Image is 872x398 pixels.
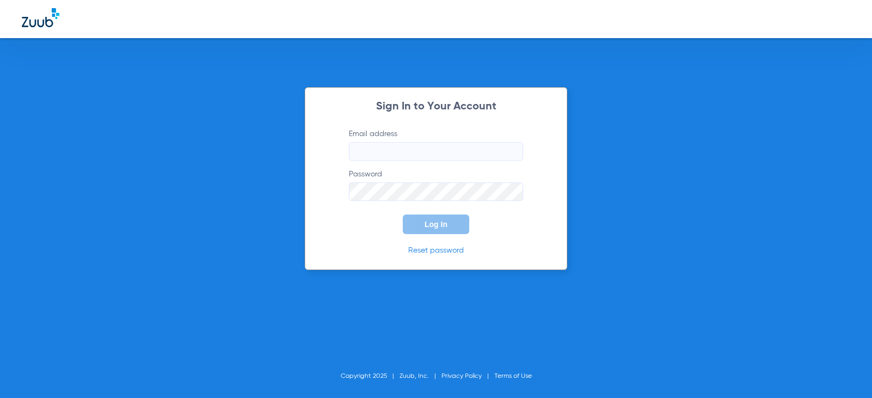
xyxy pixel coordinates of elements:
[341,371,399,382] li: Copyright 2025
[403,215,469,234] button: Log In
[349,169,523,201] label: Password
[22,8,59,27] img: Zuub Logo
[408,247,464,254] a: Reset password
[349,182,523,201] input: Password
[349,142,523,161] input: Email address
[332,101,540,112] h2: Sign In to Your Account
[349,128,523,161] label: Email address
[494,373,532,379] a: Terms of Use
[425,220,447,229] span: Log In
[399,371,441,382] li: Zuub, Inc.
[441,373,482,379] a: Privacy Policy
